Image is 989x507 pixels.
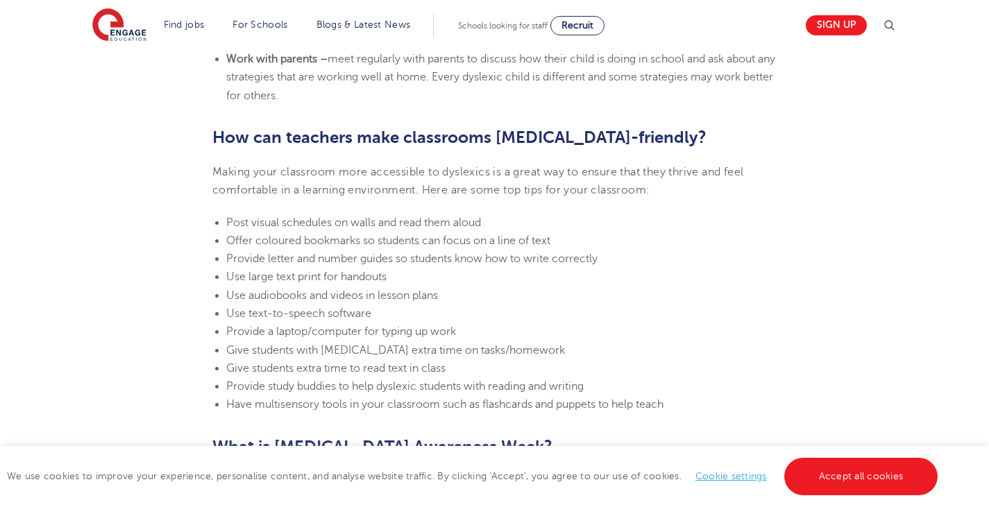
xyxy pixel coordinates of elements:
span: Post visual schedules on walls and read them aloud [226,216,481,229]
span: We use cookies to improve your experience, personalise content, and analyse website traffic. By c... [7,471,941,481]
span: meet regularly with parents to discuss how their child is doing in school and ask about any strat... [226,53,775,102]
b: Work with parents – [226,53,328,65]
span: Making your classroom more accessible to dyslexics is a great way to ensure that they thrive and ... [212,166,743,196]
a: Sign up [806,15,867,35]
span: Use large text print for handouts [226,270,387,283]
a: Blogs & Latest News [316,19,411,30]
img: Engage Education [92,8,146,43]
a: Cookie settings [695,471,767,481]
span: Use audiobooks and videos in lesson plans [226,289,438,302]
span: Provide a laptop/computer for typing up work [226,325,456,338]
span: Schools looking for staff [458,21,548,31]
span: Recruit [561,20,593,31]
span: Offer coloured bookmarks so students can focus on a line of text [226,234,550,247]
span: Use text-to-speech software [226,307,371,320]
b: What is [MEDICAL_DATA] Awareness Week? [212,437,552,456]
span: Give students extra time to read text in class [226,362,446,375]
a: Find jobs [164,19,205,30]
span: Provide study buddies to help dyslexic students with reading and writing [226,380,584,393]
a: For Schools [233,19,287,30]
span: Provide letter and number guides so students know how to write correctly [226,252,598,265]
a: Recruit [550,16,605,35]
span: Give students with [MEDICAL_DATA] extra time on tasks/homework [226,344,565,356]
b: How can teachers make classrooms [MEDICAL_DATA]-friendly? [212,128,707,147]
span: Have multisensory tools in your classroom such as flashcards and puppets to help teach [226,398,663,411]
a: Accept all cookies [784,458,938,495]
